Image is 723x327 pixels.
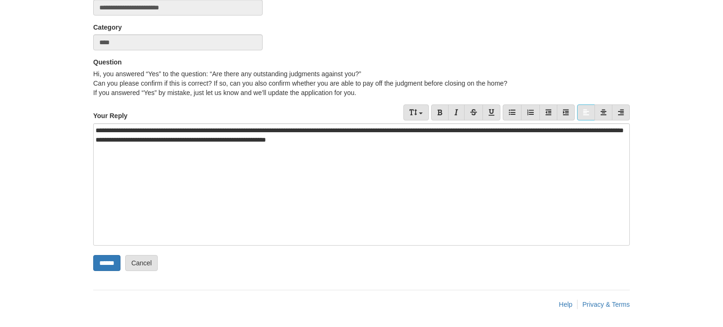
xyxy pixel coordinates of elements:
[594,104,612,120] a: Center (Ctrl/Cmd+E)
[448,104,465,120] a: Italic (Ctrl/Cmd+I)
[482,104,500,120] a: Underline
[503,104,522,120] a: Bullet list
[93,79,630,88] div: Can you please confirm if this is correct? If so, can you also confirm whether you are able to pa...
[612,104,630,120] a: Align Right (Ctrl/Cmd+R)
[93,104,128,120] label: Your Reply
[539,104,557,120] a: Reduce indent (Shift+Tab)
[577,104,595,120] a: Align Left (Ctrl/Cmd+L)
[431,104,449,120] a: Bold (Ctrl/Cmd+B)
[93,57,122,67] label: Question
[125,255,158,271] a: Cancel
[559,301,572,308] a: Help
[93,88,630,97] div: If you answered “Yes” by mistake, just let us know and we’ll update the application for you.
[93,69,630,79] div: Hi, you answered “Yes” to the question: “Are there any outstanding judgments against you?”
[557,104,575,120] a: Indent (Tab)
[521,104,540,120] a: Number list
[403,104,429,120] a: Font Size
[93,23,122,32] label: Category
[582,301,630,308] a: Privacy & Terms
[464,104,483,120] a: Strikethrough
